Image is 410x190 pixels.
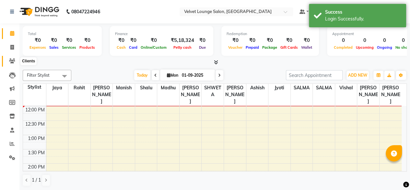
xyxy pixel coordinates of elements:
div: ₹0 [28,37,48,44]
div: ₹0 [261,37,279,44]
span: [PERSON_NAME] [357,84,379,106]
span: Package [261,45,279,50]
span: Rohit [68,84,90,92]
div: 1:00 PM [27,135,46,142]
span: Today [134,70,150,80]
span: Mon [165,73,180,78]
span: [PERSON_NAME] [380,84,402,106]
div: ₹0 [244,37,261,44]
div: 0 [354,37,375,44]
input: Search Appointment [286,70,343,80]
span: Voucher [227,45,244,50]
span: [PERSON_NAME] [180,84,202,106]
div: ₹5,18,324 [168,37,197,44]
span: ashish [246,84,268,92]
div: 2:00 PM [27,164,46,171]
span: Prepaid [244,45,261,50]
span: 1 / 1 [32,177,41,184]
span: Expenses [28,45,48,50]
div: Redemption [227,31,314,37]
span: [PERSON_NAME] [91,84,113,106]
span: Wallet [299,45,314,50]
div: 0 [375,37,394,44]
div: Finance [115,31,208,37]
span: Ongoing [375,45,394,50]
div: ₹0 [60,37,78,44]
span: Card [127,45,139,50]
div: 1:30 PM [27,149,46,156]
span: ADD NEW [348,73,367,78]
div: ₹0 [127,37,139,44]
span: Products [78,45,97,50]
span: Gift Cards [279,45,299,50]
span: Completed [332,45,354,50]
span: Online/Custom [139,45,168,50]
input: 2025-09-01 [180,70,212,80]
span: SALMA [291,84,313,92]
span: [PERSON_NAME] [224,84,246,106]
span: vishal [335,84,357,92]
span: shalu [135,84,157,92]
div: 0 [332,37,354,44]
div: ₹0 [115,37,127,44]
div: Clients [20,57,37,65]
div: ₹0 [299,37,314,44]
span: Filter Stylist [27,72,50,78]
div: ₹0 [48,37,60,44]
span: Manish [113,84,135,92]
div: ₹0 [78,37,97,44]
div: ₹0 [279,37,299,44]
span: madhu [157,84,179,92]
button: ADD NEW [346,71,369,80]
div: ₹0 [197,37,208,44]
span: SALMA [313,84,335,92]
div: Total [28,31,97,37]
span: Upcoming [354,45,375,50]
span: Due [197,45,207,50]
span: Services [60,45,78,50]
div: Success [325,9,401,16]
b: 08047224946 [71,3,100,21]
span: Jaya [46,84,68,92]
div: Stylist [23,84,46,91]
div: 12:00 PM [24,107,46,113]
div: ₹0 [139,37,168,44]
span: Cash [115,45,127,50]
div: Login Successfully. [325,16,401,22]
span: Petty cash [172,45,193,50]
span: Sales [48,45,60,50]
span: jyoti [268,84,290,92]
img: logo [17,3,61,21]
div: ₹0 [227,37,244,44]
div: 12:30 PM [24,121,46,128]
span: SHWETA [202,84,224,99]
